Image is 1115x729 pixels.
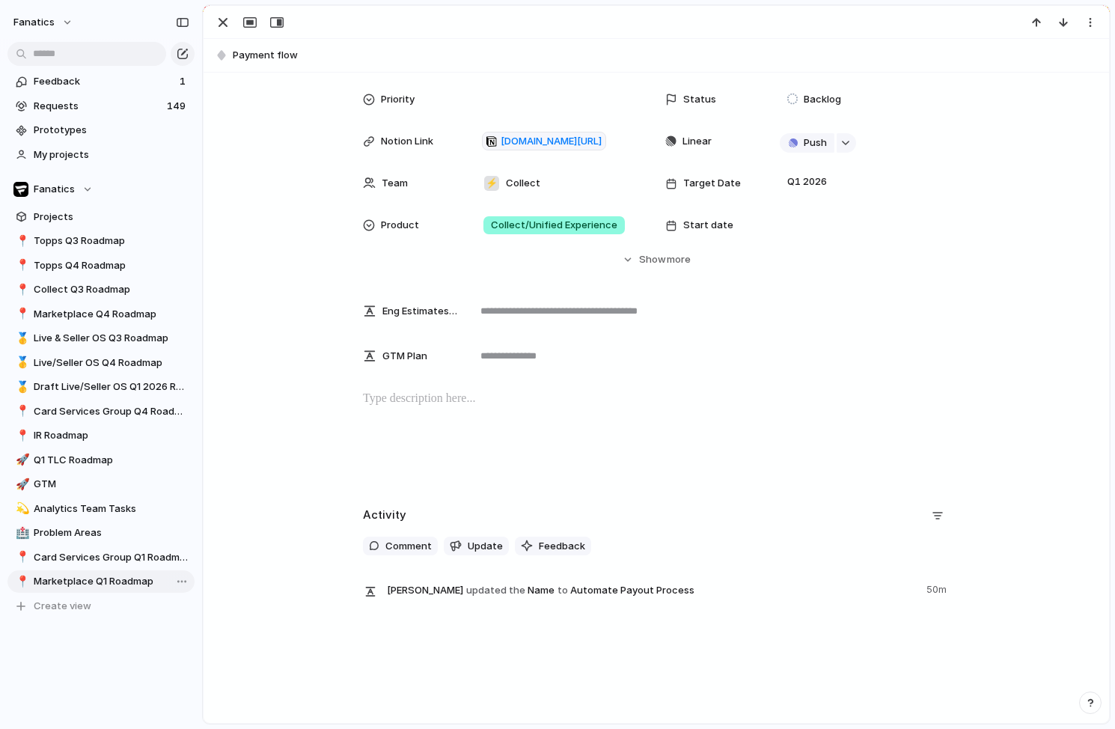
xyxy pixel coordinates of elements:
button: Update [444,537,509,556]
span: Linear [682,134,712,149]
span: Push [804,135,827,150]
button: 📍 [13,404,28,419]
span: Draft Live/Seller OS Q1 2026 Roadmap [34,379,189,394]
div: 💫 [16,500,26,517]
span: [PERSON_NAME] [387,583,463,598]
button: 📍 [13,307,28,322]
div: 📍 [16,573,26,591]
button: Create view [7,595,195,617]
span: Prototypes [34,123,189,138]
span: Collect/Unified Experience [491,218,617,233]
span: to [557,583,568,598]
div: 🚀 [16,476,26,493]
a: 📍Card Services Group Q1 Roadmap [7,546,195,569]
button: 🥇 [13,331,28,346]
button: fanatics [7,10,81,34]
button: Comment [363,537,438,556]
span: Name Automate Payout Process [387,579,917,600]
a: 🥇Live & Seller OS Q3 Roadmap [7,327,195,350]
span: Priority [381,92,415,107]
span: Live/Seller OS Q4 Roadmap [34,356,189,370]
button: 📍 [13,574,28,589]
button: Fanatics [7,178,195,201]
span: Analytics Team Tasks [34,501,189,516]
span: Update [468,539,503,554]
div: 🥇 [16,330,26,347]
a: 🏥Problem Areas [7,522,195,544]
span: 50m [926,579,950,597]
span: Topps Q3 Roadmap [34,234,189,248]
a: 🚀GTM [7,473,195,495]
a: 📍Topps Q4 Roadmap [7,254,195,277]
button: 🥇 [13,356,28,370]
span: updated the [466,583,525,598]
a: 💫Analytics Team Tasks [7,498,195,520]
span: Status [683,92,716,107]
span: Payment flow [233,48,1102,63]
span: Fanatics [34,182,75,197]
h2: Activity [363,507,406,524]
span: Problem Areas [34,525,189,540]
button: Payment flow [210,43,1102,67]
span: Show [639,252,666,267]
span: Projects [34,210,189,225]
a: 📍Marketplace Q4 Roadmap [7,303,195,326]
button: 📍 [13,234,28,248]
span: IR Roadmap [34,428,189,443]
span: Start date [683,218,733,233]
div: ⚡ [484,176,499,191]
a: 📍Topps Q3 Roadmap [7,230,195,252]
span: Live & Seller OS Q3 Roadmap [34,331,189,346]
a: 🥇Draft Live/Seller OS Q1 2026 Roadmap [7,376,195,398]
span: fanatics [13,15,55,30]
div: 🥇 [16,379,26,396]
button: 💫 [13,501,28,516]
button: 🚀 [13,453,28,468]
a: 📍Marketplace Q1 Roadmap [7,570,195,593]
a: 📍Collect Q3 Roadmap [7,278,195,301]
span: Card Services Group Q1 Roadmap [34,550,189,565]
span: Product [381,218,419,233]
button: 📍 [13,282,28,297]
span: Notion Link [381,134,433,149]
button: 🏥 [13,525,28,540]
div: 📍 [16,305,26,323]
span: Collect [506,176,540,191]
a: My projects [7,144,195,166]
span: Marketplace Q4 Roadmap [34,307,189,322]
button: 📍 [13,428,28,443]
a: Feedback1 [7,70,195,93]
span: Target Date [683,176,741,191]
span: Requests [34,99,162,114]
div: 🏥 [16,525,26,542]
div: 📍IR Roadmap [7,424,195,447]
a: 🥇Live/Seller OS Q4 Roadmap [7,352,195,374]
button: 🥇 [13,379,28,394]
span: Feedback [34,74,175,89]
a: Prototypes [7,119,195,141]
span: Topps Q4 Roadmap [34,258,189,273]
span: Collect Q3 Roadmap [34,282,189,297]
a: 📍Card Services Group Q4 Roadmap [7,400,195,423]
div: 📍 [16,427,26,445]
button: 📍 [13,258,28,273]
span: Backlog [804,92,841,107]
span: Eng Estimates (B/iOs/A/W) in Cycles [382,304,459,319]
span: Feedback [539,539,585,554]
span: 149 [167,99,189,114]
div: 📍 [16,549,26,566]
div: 📍 [16,281,26,299]
span: Marketplace Q1 Roadmap [34,574,189,589]
a: 🚀Q1 TLC Roadmap [7,449,195,472]
button: 📍 [13,550,28,565]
